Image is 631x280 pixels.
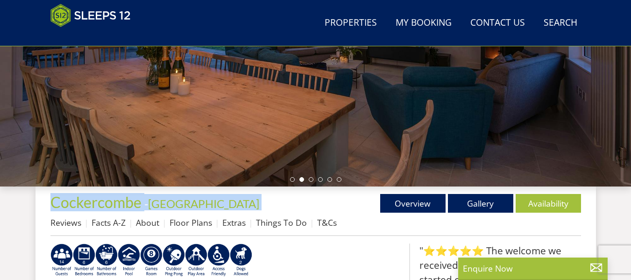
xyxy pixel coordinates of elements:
a: Things To Do [256,217,307,228]
img: AD_4nXedYSikxxHOHvwVe1zj-uvhWiDuegjd4HYl2n2bWxGQmKrAZgnJMrbhh58_oki_pZTOANg4PdWvhHYhVneqXfw7gvoLH... [163,244,185,277]
a: Facts A-Z [92,217,126,228]
img: AD_4nXfv62dy8gRATOHGNfSP75DVJJaBcdzd0qX98xqyk7UjzX1qaSeW2-XwITyCEUoo8Y9WmqxHWlJK_gMXd74SOrsYAJ_vK... [50,244,73,277]
a: T&Cs [317,217,337,228]
p: Enquire Now [463,262,603,274]
a: Reviews [50,217,81,228]
a: Floor Plans [170,217,212,228]
a: About [136,217,159,228]
span: - [144,197,259,210]
img: AD_4nXf6qPqCj3eh5rr-rRhUl-Oq7vYp7jEH2B6955dPHHHq-c85Cj21s5KhJO8RM9RVIa6gbYbw-2k7u3TECEWlxZeb1ex32... [207,244,230,277]
img: AD_4nXeUPn_PHMaXHV7J9pY6zwX40fHNwi4grZZqOeCs8jntn3cqXJIl9N0ouvZfLpt8349PQS5yLNlr06ycjLFpfJV5rUFve... [73,244,95,277]
img: Sleeps 12 [50,4,131,27]
img: AD_4nXdrZMsjcYNLGsKuA84hRzvIbesVCpXJ0qqnwZoX5ch9Zjv73tWe4fnFRs2gJ9dSiUubhZXckSJX_mqrZBmYExREIfryF... [140,244,163,277]
a: Contact Us [467,13,529,34]
img: AD_4nXfjdDqPkGBf7Vpi6H87bmAUe5GYCbodrAbU4sf37YN55BCjSXGx5ZgBV7Vb9EJZsXiNVuyAiuJUB3WVt-w9eJ0vaBcHg... [185,244,207,277]
a: My Booking [392,13,455,34]
a: Properties [321,13,381,34]
img: AD_4nXe3ZEMMYZSnCeK6QA0WFeR0RV6l---ElHmqkEYi0_WcfhtMgpEskfIc8VIOFjLKPTAVdYBfwP5wkTZHMgYhpNyJ6THCM... [230,244,252,277]
img: AD_4nXei2dp4L7_L8OvME76Xy1PUX32_NMHbHVSts-g-ZAVb8bILrMcUKZI2vRNdEqfWP017x6NFeUMZMqnp0JYknAB97-jDN... [118,244,140,277]
span: Cockercombe [50,193,142,211]
a: [GEOGRAPHIC_DATA] [148,197,259,210]
a: Overview [380,194,446,213]
img: AD_4nXcXNpYDZXOBbgKRPEBCaCiOIsoVeJcYnRY4YZ47RmIfjOLfmwdYBtQTxcKJd6HVFC_WLGi2mB_1lWquKfYs6Lp6-6TPV... [95,244,118,277]
a: Availability [516,194,581,213]
a: Cockercombe [50,193,144,211]
iframe: Customer reviews powered by Trustpilot [46,33,144,41]
a: Extras [222,217,246,228]
a: Search [540,13,581,34]
a: Gallery [448,194,513,213]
